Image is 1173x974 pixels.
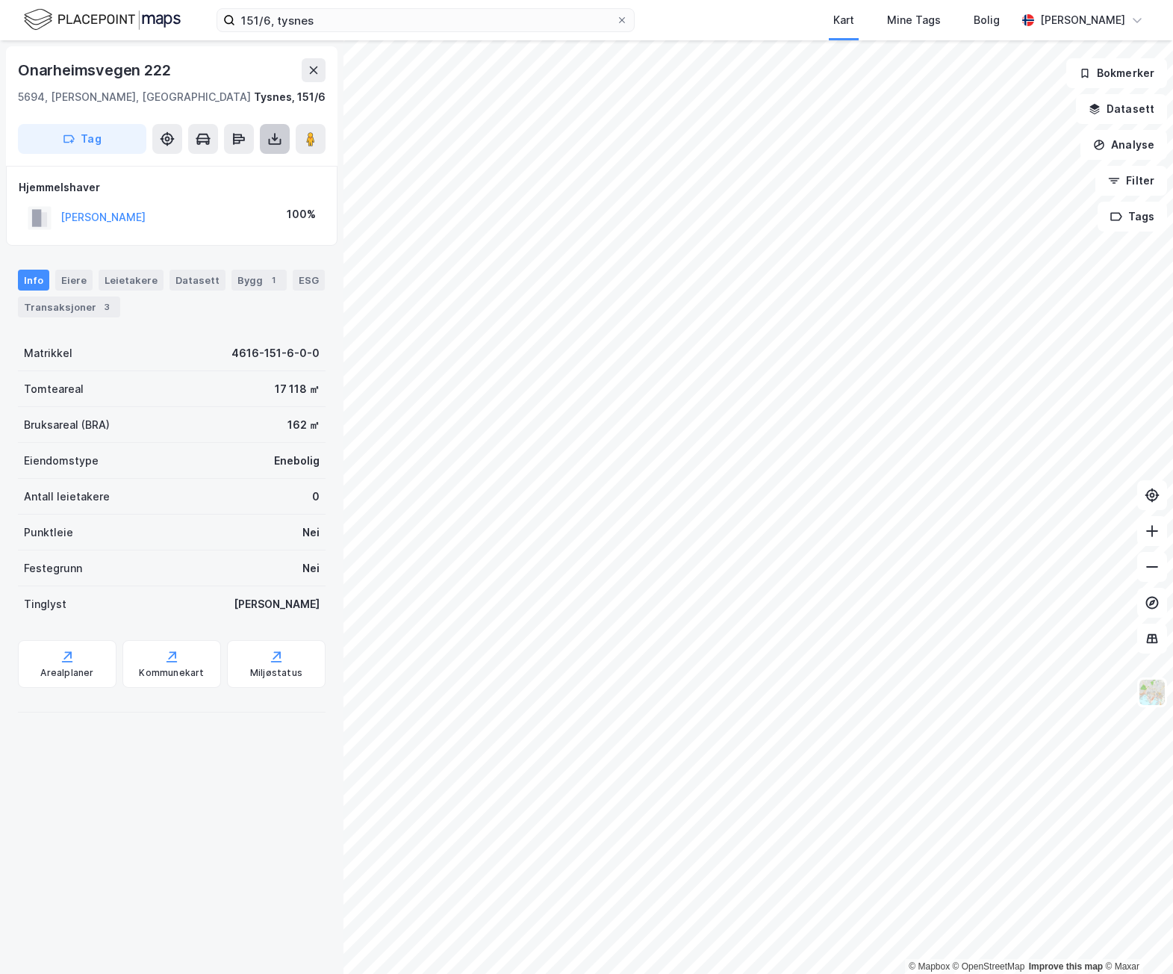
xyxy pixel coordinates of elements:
[833,11,854,29] div: Kart
[293,270,325,291] div: ESG
[99,270,164,291] div: Leietakere
[1040,11,1125,29] div: [PERSON_NAME]
[231,344,320,362] div: 4616-151-6-0-0
[250,667,302,679] div: Miljøstatus
[235,9,616,31] input: Søk på adresse, matrikkel, gårdeiere, leietakere eller personer
[312,488,320,506] div: 0
[18,88,251,106] div: 5694, [PERSON_NAME], [GEOGRAPHIC_DATA]
[24,488,110,506] div: Antall leietakere
[887,11,941,29] div: Mine Tags
[18,270,49,291] div: Info
[234,595,320,613] div: [PERSON_NAME]
[266,273,281,288] div: 1
[24,452,99,470] div: Eiendomstype
[55,270,93,291] div: Eiere
[1095,166,1167,196] button: Filter
[139,667,204,679] div: Kommunekart
[254,88,326,106] div: Tysnes, 151/6
[1098,202,1167,232] button: Tags
[1098,902,1173,974] div: Kontrollprogram for chat
[24,524,73,542] div: Punktleie
[18,58,173,82] div: Onarheimsvegen 222
[1138,678,1166,707] img: Z
[275,380,320,398] div: 17 118 ㎡
[24,416,110,434] div: Bruksareal (BRA)
[40,667,93,679] div: Arealplaner
[24,344,72,362] div: Matrikkel
[24,380,84,398] div: Tomteareal
[18,297,120,317] div: Transaksjoner
[99,300,114,314] div: 3
[302,524,320,542] div: Nei
[302,559,320,577] div: Nei
[274,452,320,470] div: Enebolig
[953,961,1025,972] a: OpenStreetMap
[974,11,1000,29] div: Bolig
[169,270,225,291] div: Datasett
[231,270,287,291] div: Bygg
[19,179,325,196] div: Hjemmelshaver
[1066,58,1167,88] button: Bokmerker
[1098,902,1173,974] iframe: Chat Widget
[24,595,66,613] div: Tinglyst
[1080,130,1167,160] button: Analyse
[24,559,82,577] div: Festegrunn
[287,205,316,223] div: 100%
[909,961,950,972] a: Mapbox
[1029,961,1103,972] a: Improve this map
[1076,94,1167,124] button: Datasett
[24,7,181,33] img: logo.f888ab2527a4732fd821a326f86c7f29.svg
[18,124,146,154] button: Tag
[287,416,320,434] div: 162 ㎡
